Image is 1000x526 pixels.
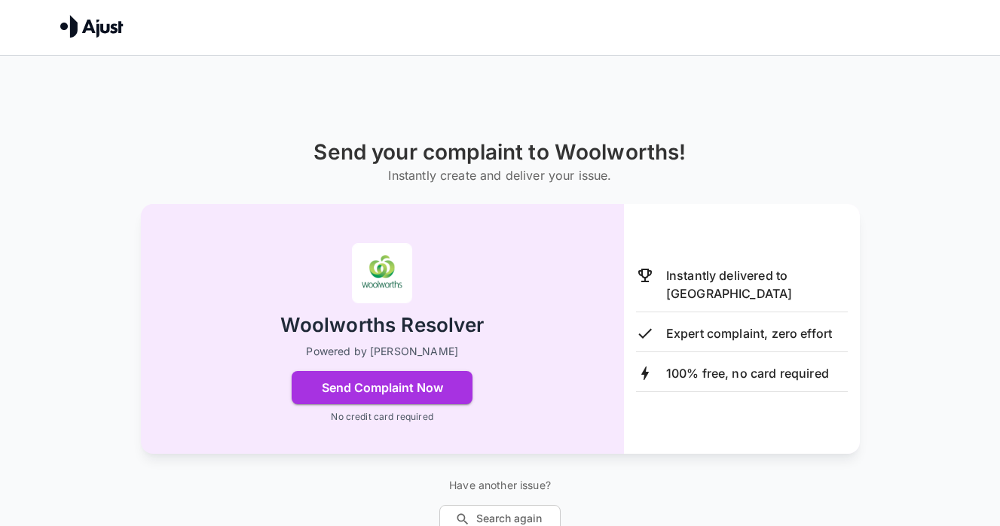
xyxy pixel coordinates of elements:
[292,371,472,404] button: Send Complaint Now
[666,364,829,382] p: 100% free, no card required
[331,410,433,424] p: No credit card required
[439,478,561,493] p: Have another issue?
[60,15,124,38] img: Ajust
[313,165,686,186] h6: Instantly create and deliver your issue.
[306,344,458,359] p: Powered by [PERSON_NAME]
[666,266,848,303] p: Instantly delivered to [GEOGRAPHIC_DATA]
[280,312,485,339] h2: Woolworths Resolver
[352,243,412,303] img: Woolworths
[313,140,686,165] h1: Send your complaint to Woolworths!
[666,324,832,342] p: Expert complaint, zero effort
